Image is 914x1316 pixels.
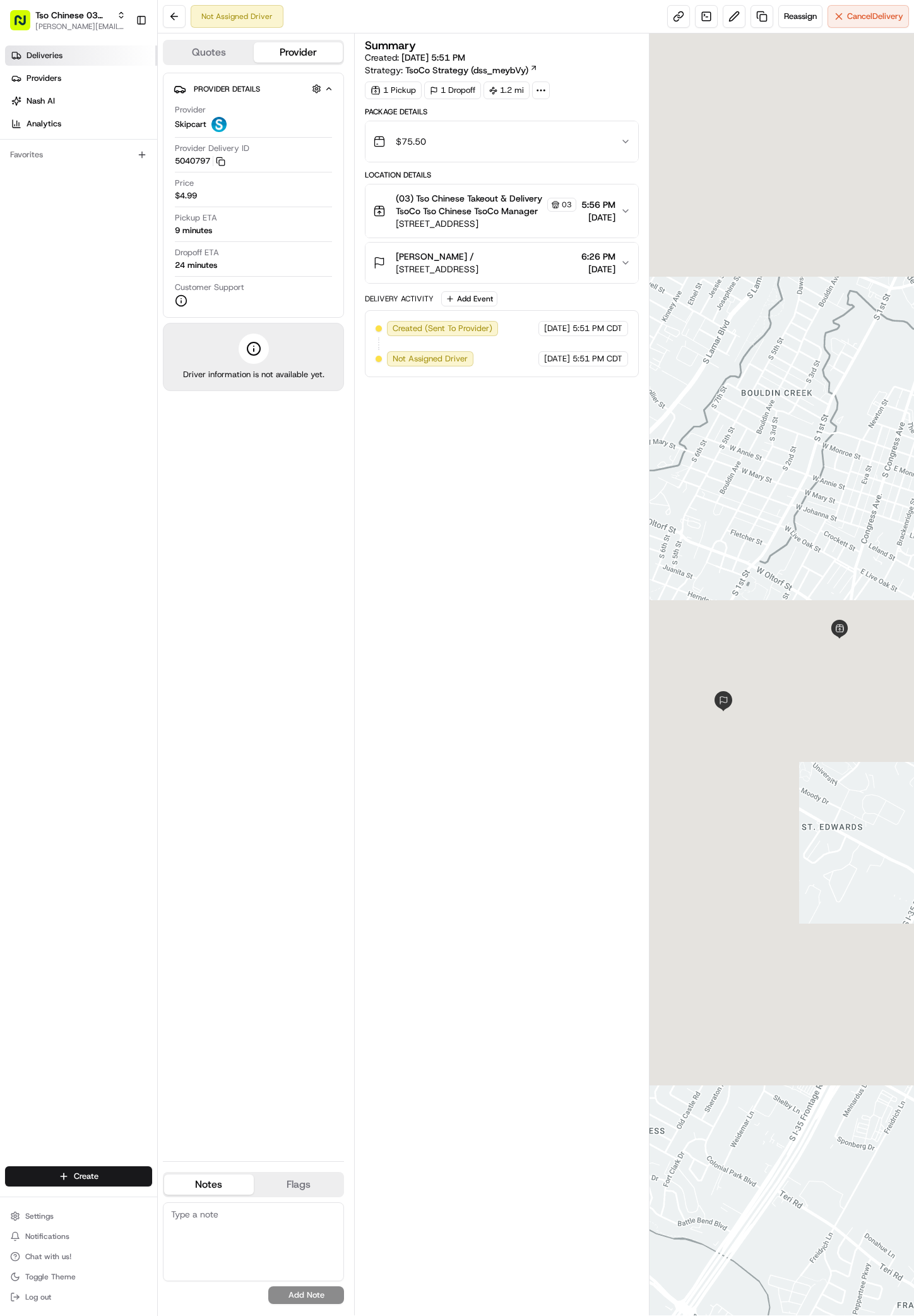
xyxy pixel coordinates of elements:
a: Powered byPylon [89,313,153,323]
button: Notes [164,1174,254,1195]
a: Deliveries [5,45,157,66]
span: Knowledge Base [25,282,97,295]
span: API Documentation [119,282,203,295]
button: Quotes [164,42,254,63]
button: (03) Tso Chinese Takeout & Delivery TsoCo Tso Chinese TsoCo Manager03[STREET_ADDRESS]5:56 PM[DATE] [365,184,638,238]
span: Toggle Theme [25,1272,76,1282]
span: Pylon [126,313,153,323]
button: [PERSON_NAME] /[STREET_ADDRESS]6:26 PM[DATE] [365,243,638,283]
a: 💻API Documentation [102,277,208,300]
button: Flags [254,1174,343,1195]
button: CancelDelivery [828,5,909,28]
span: [STREET_ADDRESS] [396,263,478,275]
img: Antonia (Store Manager) [13,184,33,204]
span: [STREET_ADDRESS] [396,217,576,230]
span: Provider [175,104,206,116]
button: Add Event [441,291,497,306]
span: • [169,196,173,206]
div: 9 minutes [175,225,212,236]
span: 5:56 PM [581,198,615,211]
div: 📗 [13,284,23,294]
span: [DATE] [544,323,570,334]
img: Nash [13,13,38,38]
h3: Summary [365,40,416,51]
button: Log out [5,1288,152,1306]
span: [PERSON_NAME] (Store Manager) [39,196,166,206]
span: [PERSON_NAME] / [396,250,474,263]
div: 1 Dropoff [424,81,481,99]
span: [DATE] [175,196,201,206]
span: $75.50 [396,135,426,148]
span: 03 [562,200,572,210]
span: Providers [27,73,61,84]
span: Customer Support [175,282,244,293]
a: Analytics [5,114,157,134]
a: Providers [5,68,157,88]
span: $4.99 [175,190,197,202]
button: Notifications [5,1228,152,1245]
div: 1.2 mi [484,81,530,99]
span: Nash AI [27,95,55,107]
span: Notifications [25,1231,69,1241]
span: • [137,230,141,240]
div: Package Details [365,107,638,117]
a: TsoCo Strategy (dss_meybVy) [405,64,538,76]
button: [PERSON_NAME][EMAIL_ADDRESS][DOMAIN_NAME] [35,21,126,32]
button: Create [5,1166,152,1186]
button: Provider Details [174,78,333,99]
span: Chat with us! [25,1252,71,1262]
span: [DATE] 5:51 PM [401,52,465,63]
button: Settings [5,1207,152,1225]
div: 1 Pickup [365,81,422,99]
span: TsoCo Strategy (dss_meybVy) [405,64,528,76]
img: 1736555255976-a54dd68f-1ca7-489b-9aae-adbdc363a1c4 [25,231,35,241]
span: Reassign [784,11,817,22]
div: We're available if you need us! [57,133,174,143]
p: Welcome 👋 [13,51,230,71]
span: [DATE] [581,263,615,275]
button: Toggle Theme [5,1268,152,1286]
span: Analytics [27,118,61,130]
div: 24 minutes [175,260,217,271]
span: [DATE] [544,353,570,365]
button: See all [196,162,230,177]
div: Delivery Activity [365,294,434,304]
img: Wisdom Oko [13,218,33,243]
button: Reassign [778,5,822,28]
img: 8571987876998_91fb9ceb93ad5c398215_72.jpg [27,121,49,143]
a: Nash AI [5,91,157,111]
div: Location Details [365,170,638,180]
div: Favorites [5,145,152,165]
span: Cancel Delivery [847,11,903,22]
span: Not Assigned Driver [393,353,468,365]
span: Create [74,1171,98,1182]
img: profile_skipcart_partner.png [211,117,227,132]
input: Clear [33,81,208,95]
button: Chat with us! [5,1248,152,1265]
span: Wisdom [PERSON_NAME] [39,230,134,240]
span: 5:51 PM CDT [573,353,622,365]
span: (03) Tso Chinese Takeout & Delivery TsoCo Tso Chinese TsoCo Manager [396,192,544,217]
span: Settings [25,1211,54,1221]
button: Tso Chinese 03 TsoCo [35,9,112,21]
span: Created (Sent To Provider) [393,323,492,334]
button: Provider [254,42,343,63]
span: Skipcart [175,119,206,130]
span: 6:26 PM [581,250,615,263]
button: Tso Chinese 03 TsoCo[PERSON_NAME][EMAIL_ADDRESS][DOMAIN_NAME] [5,5,131,35]
span: Provider Details [194,84,260,94]
span: Dropoff ETA [175,247,219,258]
span: Created: [365,51,465,64]
span: Deliveries [27,50,62,61]
div: Start new chat [57,121,207,133]
div: Past conversations [13,164,85,174]
div: Strategy: [365,64,538,76]
span: Log out [25,1292,51,1302]
div: 💻 [107,284,117,294]
span: 5:51 PM CDT [573,323,622,334]
a: 📗Knowledge Base [8,277,102,300]
button: $75.50 [365,121,638,162]
span: Price [175,178,194,189]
